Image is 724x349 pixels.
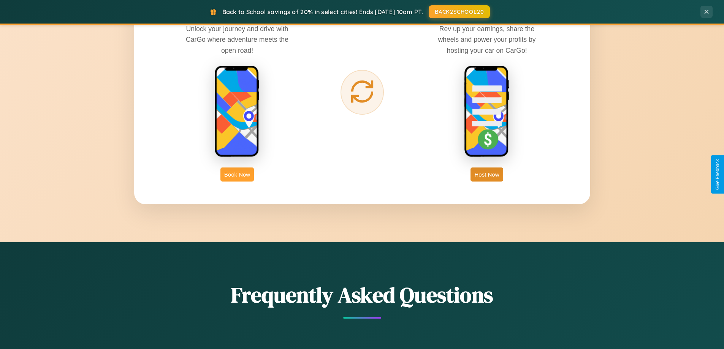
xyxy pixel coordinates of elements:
img: host phone [464,65,510,158]
p: Unlock your journey and drive with CarGo where adventure meets the open road! [180,24,294,55]
button: BACK2SCHOOL20 [429,5,490,18]
h2: Frequently Asked Questions [134,280,590,310]
button: Book Now [220,167,254,182]
button: Host Now [471,167,503,182]
img: rent phone [214,65,260,158]
div: Give Feedback [715,159,720,190]
span: Back to School savings of 20% in select cities! Ends [DATE] 10am PT. [222,8,423,16]
p: Rev up your earnings, share the wheels and power your profits by hosting your car on CarGo! [430,24,544,55]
